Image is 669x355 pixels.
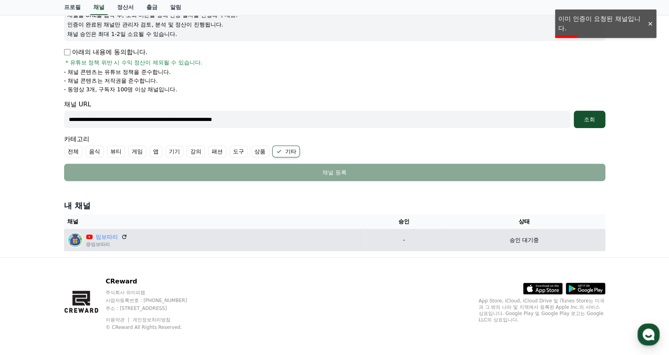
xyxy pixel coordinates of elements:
[106,297,202,304] p: 사업자등록번호 : [PHONE_NUMBER]
[64,100,605,128] div: 채널 URL
[208,145,226,157] label: 패션
[64,134,605,157] div: 카테고리
[64,200,605,211] h4: 내 채널
[574,111,605,128] button: 조회
[272,145,300,157] label: 기타
[107,145,125,157] label: 뷰티
[64,164,605,181] button: 채널 등록
[64,85,177,93] p: - 동영상 3개, 구독자 100명 이상 채널입니다.
[85,145,104,157] label: 음식
[52,251,102,270] a: 대화
[67,232,83,248] img: 밈보따리
[2,251,52,270] a: 홈
[66,59,203,66] span: * 유튜브 정책 위반 시 수익 정산이 제외될 수 있습니다.
[133,317,171,323] a: 개인정보처리방침
[106,317,131,323] a: 이용약관
[106,324,202,330] p: © CReward All Rights Reserved.
[64,68,171,76] p: - 채널 콘텐츠는 유튜브 정책을 준수합니다.
[80,168,589,176] div: 채널 등록
[364,214,443,229] th: 승인
[64,145,82,157] label: 전체
[25,262,30,269] span: 홈
[122,262,132,269] span: 설정
[67,21,602,28] p: 인증이 완료된 채널만 관리자 검토, 분석 및 정산이 진행됩니다.
[165,145,184,157] label: 기기
[510,236,539,244] p: 승인 대기중
[102,251,152,270] a: 설정
[577,115,602,123] div: 조회
[64,47,148,57] p: 아래의 내용에 동의합니다.
[187,145,205,157] label: 강의
[96,233,118,241] a: 밈보따리
[479,298,605,323] p: App Store, iCloud, iCloud Drive 및 iTunes Store는 미국과 그 밖의 나라 및 지역에서 등록된 Apple Inc.의 서비스 상표입니다. Goo...
[72,263,82,269] span: 대화
[251,145,269,157] label: 상품
[64,214,365,229] th: 채널
[86,241,127,247] p: @밈보따리
[106,277,202,286] p: CReward
[106,289,202,296] p: 주식회사 와이피랩
[443,214,605,229] th: 상태
[229,145,248,157] label: 도구
[67,30,602,38] p: 채널 승인은 최대 1-2일 소요될 수 있습니다.
[106,305,202,312] p: 주소 : [STREET_ADDRESS]
[150,145,162,157] label: 앱
[64,77,158,85] p: - 채널 콘텐츠는 저작권을 준수합니다.
[128,145,146,157] label: 게임
[368,236,440,244] p: -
